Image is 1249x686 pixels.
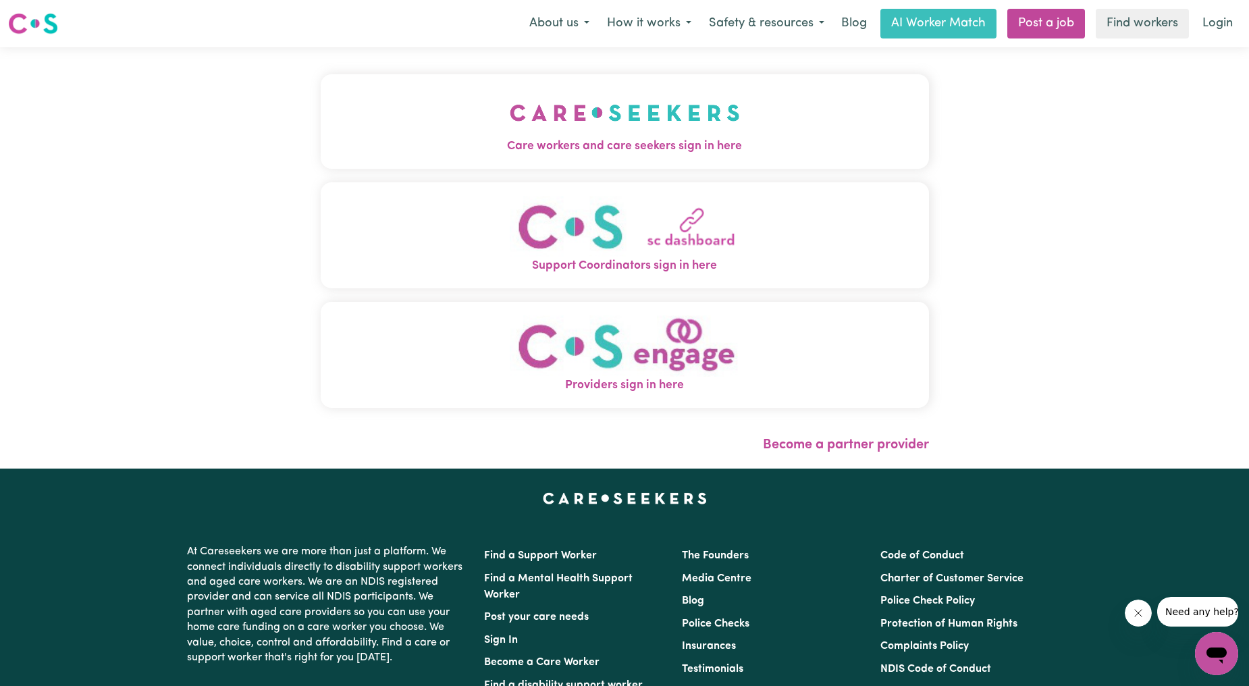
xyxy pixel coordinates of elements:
[484,612,589,623] a: Post your care needs
[321,182,929,288] button: Support Coordinators sign in here
[543,493,707,504] a: Careseekers home page
[521,9,598,38] button: About us
[1195,632,1238,675] iframe: Button to launch messaging window
[1096,9,1189,38] a: Find workers
[1007,9,1085,38] a: Post a job
[880,618,1017,629] a: Protection of Human Rights
[880,573,1024,584] a: Charter of Customer Service
[880,664,991,675] a: NDIS Code of Conduct
[682,618,749,629] a: Police Checks
[682,664,743,675] a: Testimonials
[321,302,929,408] button: Providers sign in here
[321,257,929,275] span: Support Coordinators sign in here
[833,9,875,38] a: Blog
[8,8,58,39] a: Careseekers logo
[700,9,833,38] button: Safety & resources
[880,596,975,606] a: Police Check Policy
[8,9,82,20] span: Need any help?
[880,9,996,38] a: AI Worker Match
[880,550,964,561] a: Code of Conduct
[682,550,749,561] a: The Founders
[880,641,969,652] a: Complaints Policy
[187,539,468,670] p: At Careseekers we are more than just a platform. We connect individuals directly to disability su...
[682,641,736,652] a: Insurances
[484,635,518,645] a: Sign In
[484,573,633,600] a: Find a Mental Health Support Worker
[321,377,929,394] span: Providers sign in here
[1194,9,1241,38] a: Login
[8,11,58,36] img: Careseekers logo
[682,573,751,584] a: Media Centre
[321,138,929,155] span: Care workers and care seekers sign in here
[484,657,600,668] a: Become a Care Worker
[321,74,929,169] button: Care workers and care seekers sign in here
[763,438,929,452] a: Become a partner provider
[1125,600,1152,627] iframe: Close message
[484,550,597,561] a: Find a Support Worker
[598,9,700,38] button: How it works
[682,596,704,606] a: Blog
[1157,597,1238,627] iframe: Message from company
